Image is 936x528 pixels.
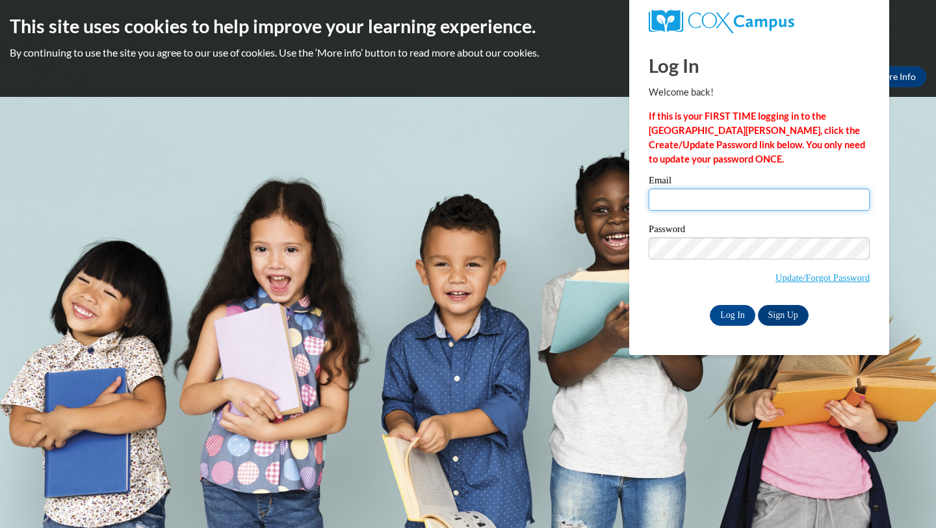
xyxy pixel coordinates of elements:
[649,111,865,165] strong: If this is your FIRST TIME logging in to the [GEOGRAPHIC_DATA][PERSON_NAME], click the Create/Upd...
[775,272,870,283] a: Update/Forgot Password
[649,10,794,33] img: COX Campus
[710,305,755,326] input: Log In
[10,46,926,60] p: By continuing to use the site you agree to our use of cookies. Use the ‘More info’ button to read...
[865,66,926,87] a: More Info
[649,10,870,33] a: COX Campus
[10,13,926,39] h2: This site uses cookies to help improve your learning experience.
[758,305,809,326] a: Sign Up
[649,224,870,237] label: Password
[649,52,870,79] h1: Log In
[649,176,870,189] label: Email
[649,85,870,99] p: Welcome back!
